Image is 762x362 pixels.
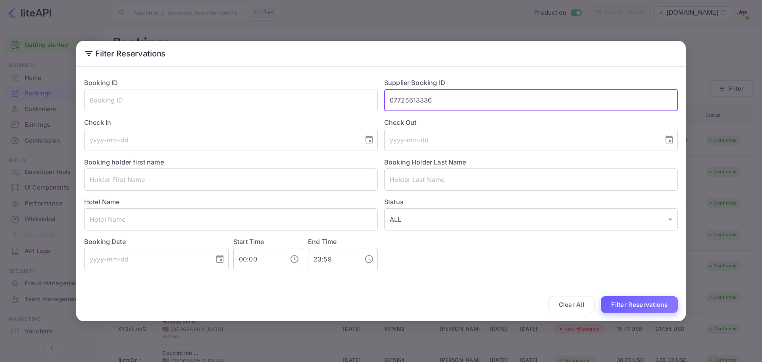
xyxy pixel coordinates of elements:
[661,132,677,148] button: Choose date
[84,168,378,191] input: Holder First Name
[384,79,445,87] label: Supplier Booking ID
[384,118,678,127] label: Check Out
[84,89,378,111] input: Booking ID
[84,198,120,206] label: Hotel Name
[384,168,678,191] input: Holder Last Name
[84,208,378,230] input: Hotel Name
[76,41,686,66] h2: Filter Reservations
[233,248,283,270] input: hh:mm
[361,132,377,148] button: Choose date
[233,238,264,246] label: Start Time
[84,129,358,151] input: yyyy-mm-dd
[84,237,229,246] label: Booking Date
[308,248,358,270] input: hh:mm
[84,248,209,270] input: yyyy-mm-dd
[384,89,678,111] input: Supplier Booking ID
[212,251,228,267] button: Choose date
[361,251,377,267] button: Choose time, selected time is 11:59 PM
[84,158,164,166] label: Booking holder first name
[384,158,466,166] label: Booking Holder Last Name
[84,118,378,127] label: Check In
[287,251,302,267] button: Choose time, selected time is 12:00 AM
[84,79,118,87] label: Booking ID
[384,129,658,151] input: yyyy-mm-dd
[384,197,678,207] label: Status
[308,238,337,246] label: End Time
[548,296,595,313] button: Clear All
[601,296,678,313] button: Filter Reservations
[384,208,678,230] div: ALL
